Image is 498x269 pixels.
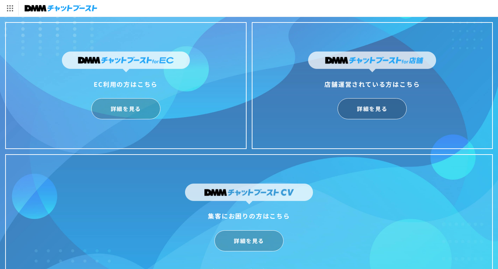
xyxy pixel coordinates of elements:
div: 店舗運営されている方はこちら [308,78,436,90]
img: チャットブースト [25,3,97,13]
div: 集客にお困りの方はこちら [185,210,313,221]
img: DMMチャットブーストforEC [62,52,190,72]
a: 詳細を見る [91,98,160,119]
img: DMMチャットブーストfor店舗 [308,52,436,72]
img: DMMチャットブーストCV [185,184,313,204]
a: 詳細を見る [214,230,284,251]
img: サービス [1,1,18,16]
a: 詳細を見る [338,98,407,119]
div: EC利用の方はこちら [62,78,190,90]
